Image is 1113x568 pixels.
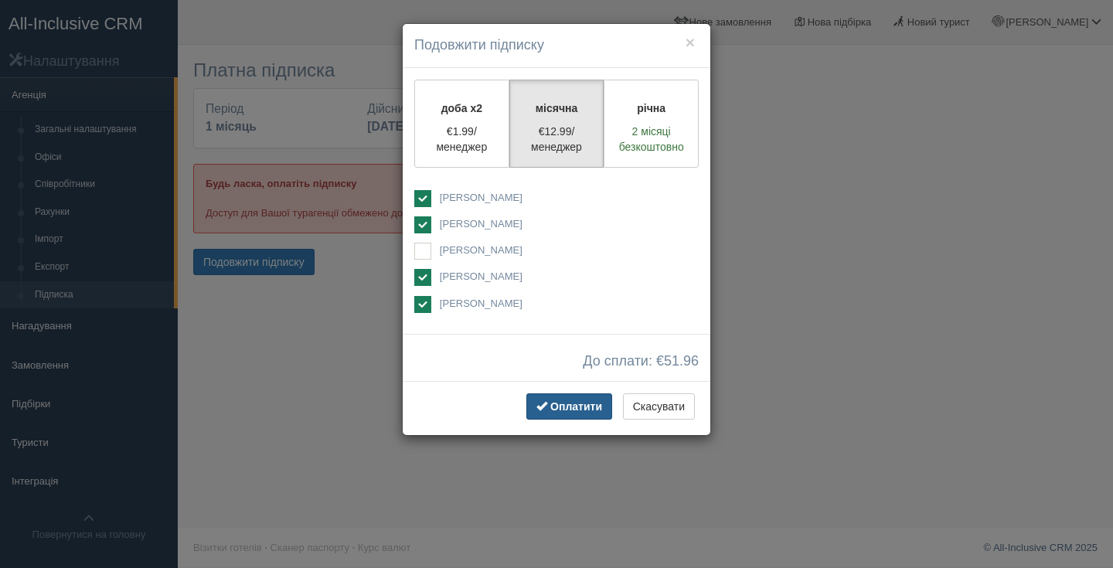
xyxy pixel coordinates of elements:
p: доба x2 [424,100,499,116]
button: × [686,34,695,50]
p: місячна [519,100,594,116]
span: До сплати: € [583,354,699,369]
p: 2 місяці безкоштовно [614,124,689,155]
span: [PERSON_NAME] [440,298,522,309]
p: €1.99/менеджер [424,124,499,155]
p: €12.99/менеджер [519,124,594,155]
span: [PERSON_NAME] [440,244,522,256]
span: 51.96 [664,353,699,369]
span: [PERSON_NAME] [440,192,522,203]
span: [PERSON_NAME] [440,270,522,282]
button: Оплатити [526,393,612,420]
h4: Подовжити підписку [414,36,699,56]
span: [PERSON_NAME] [440,218,522,230]
span: Оплатити [550,400,602,413]
button: Скасувати [623,393,695,420]
p: річна [614,100,689,116]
